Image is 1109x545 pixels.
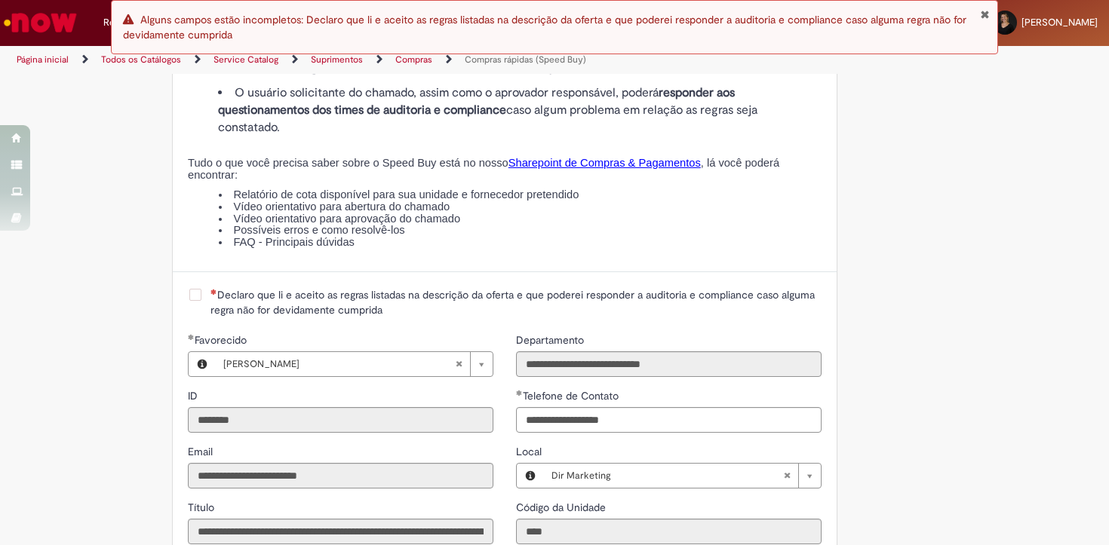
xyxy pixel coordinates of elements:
[223,352,455,376] span: [PERSON_NAME]
[188,444,216,459] label: Somente leitura - Email
[214,54,278,66] a: Service Catalog
[188,388,201,403] label: Somente leitura - ID
[1021,16,1098,29] span: [PERSON_NAME]
[188,519,493,544] input: Título
[216,352,493,376] a: [PERSON_NAME]Limpar campo Favorecido
[516,351,822,377] input: Departamento
[188,463,493,488] input: Email
[11,46,728,74] ul: Trilhas de página
[218,189,822,201] li: Relatório de cota disponível para sua unidade e fornecedor pretendido
[101,54,181,66] a: Todos os Catálogos
[123,13,966,41] span: Alguns campos estão incompletos: Declaro que li e aceito as regras listadas na descrição da ofert...
[311,54,363,66] a: Suprimentos
[210,287,822,317] span: Declaro que li e aceito as regras listadas na descrição da oferta e que poderei responder a audit...
[195,333,250,347] span: Necessários - Favorecido
[776,464,798,488] abbr: Limpar campo Local
[210,289,217,295] span: Necessários
[218,201,822,213] li: Vídeo orientativo para abertura do chamado
[189,352,216,376] button: Favorecido, Visualizar este registro Raissa Dubena De Souza
[395,54,432,66] a: Compras
[516,332,587,348] label: Somente leitura - Departamento
[188,501,217,514] span: Somente leitura - Título
[523,389,622,403] span: Telefone de Contato
[188,407,493,433] input: ID
[188,334,195,340] span: Obrigatório Preenchido
[2,8,79,38] img: ServiceNow
[517,464,544,488] button: Local, Visualizar este registro Dir Marketing
[516,390,523,396] span: Obrigatório Preenchido
[188,158,822,181] p: Tudo o que você precisa saber sobre o Speed Buy está no nosso , lá você poderá encontrar:
[188,445,216,458] span: Somente leitura - Email
[980,8,990,20] button: Fechar Notificação
[516,500,609,515] label: Somente leitura - Código da Unidade
[188,500,217,515] label: Somente leitura - Título
[17,54,69,66] a: Página inicial
[188,389,201,403] span: Somente leitura - ID
[551,464,783,488] span: Dir Marketing
[516,445,545,458] span: Local
[103,15,156,30] span: Requisições
[218,213,822,225] li: Vídeo orientativo para aprovação do chamado
[218,225,822,237] li: Possíveis erros e como resolvê-los
[516,501,609,514] span: Somente leitura - Código da Unidade
[218,84,822,136] li: O usuário solicitante do chamado, assim como o aprovador responsável, poderá caso algum problema ...
[516,333,587,347] span: Somente leitura - Departamento
[447,352,470,376] abbr: Limpar campo Favorecido
[516,519,822,544] input: Código da Unidade
[218,85,735,118] strong: responder aos questionamentos dos times de auditoria e compliance
[218,237,822,249] li: FAQ - Principais dúvidas
[465,54,586,66] a: Compras rápidas (Speed Buy)
[544,464,821,488] a: Dir MarketingLimpar campo Local
[508,157,701,169] a: Sharepoint de Compras & Pagamentos
[516,407,822,433] input: Telefone de Contato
